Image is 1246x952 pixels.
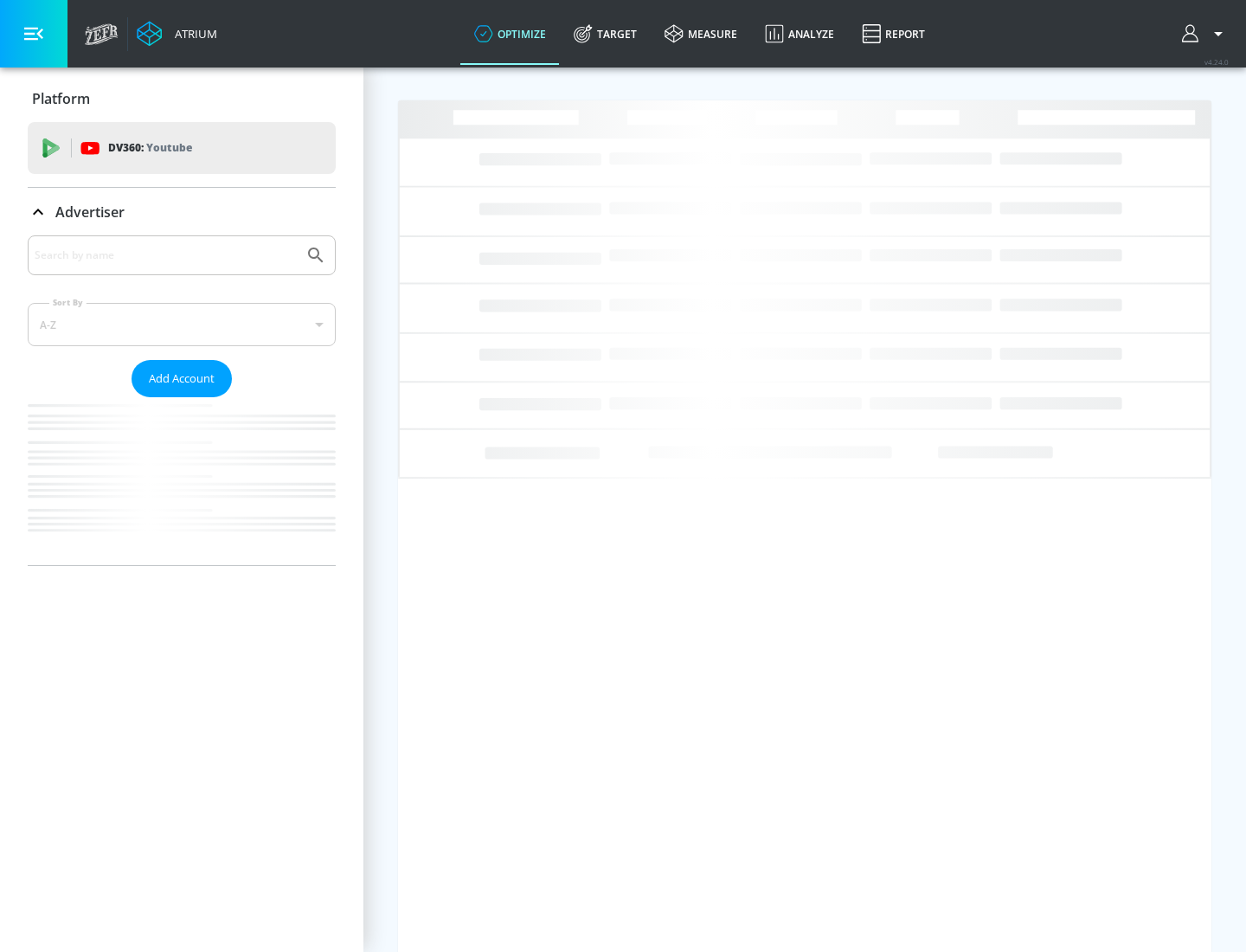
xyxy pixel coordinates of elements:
label: Sort By [49,297,87,308]
p: Advertiser [55,203,125,222]
div: A-Z [28,303,336,346]
div: Platform [28,74,336,123]
a: measure [651,3,751,65]
button: Add Account [132,360,232,397]
nav: list of Advertiser [28,397,336,565]
input: Search by name [35,244,297,267]
div: Atrium [168,26,217,42]
a: Report [848,3,939,65]
a: Atrium [137,21,217,47]
p: DV360: [108,138,192,158]
div: Advertiser [28,188,336,236]
p: Youtube [146,138,192,157]
a: Target [560,3,651,65]
div: DV360: Youtube [28,122,336,174]
span: Add Account [149,369,215,389]
p: Platform [32,89,90,108]
span: v 4.24.0 [1204,57,1229,67]
a: Analyze [751,3,848,65]
div: Advertiser [28,235,336,565]
a: optimize [460,3,560,65]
